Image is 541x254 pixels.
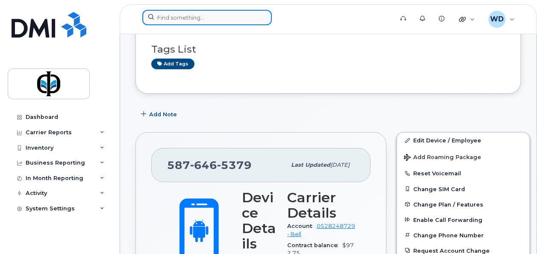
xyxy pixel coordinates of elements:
[190,159,217,171] span: 646
[291,162,330,168] span: Last updated
[397,212,529,227] button: Enable Call Forwarding
[404,154,481,162] span: Add Roaming Package
[413,201,483,207] span: Change Plan / Features
[490,14,504,24] span: WD
[397,133,529,148] a: Edit Device / Employee
[151,59,194,69] a: Add tags
[287,223,355,237] a: 0528248729 - Bell
[413,216,482,223] span: Enable Call Forwarding
[287,223,317,229] span: Account
[397,165,529,181] button: Reset Voicemail
[142,10,272,25] input: Find something...
[135,106,184,122] button: Add Note
[217,159,252,171] span: 5379
[397,181,529,197] button: Change SIM Card
[287,242,342,248] span: Contract balance
[397,227,529,243] button: Change Phone Number
[167,159,252,171] span: 587
[242,190,277,251] h3: Device Details
[149,110,177,118] span: Add Note
[330,162,350,168] span: [DATE]
[397,197,529,212] button: Change Plan / Features
[453,11,481,28] div: Quicklinks
[397,148,529,165] button: Add Roaming Package
[482,11,520,28] div: Whitney Drouin
[151,44,505,55] h3: Tags List
[287,190,355,221] h3: Carrier Details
